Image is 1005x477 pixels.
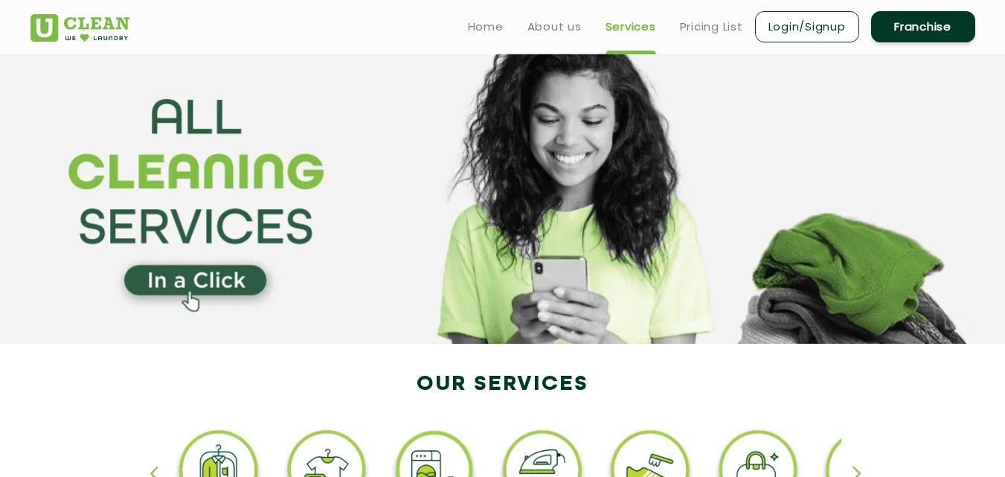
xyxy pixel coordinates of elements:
[30,14,129,42] img: UClean Laundry and Dry Cleaning
[680,18,743,36] a: Pricing List
[606,18,656,36] a: Services
[468,18,504,36] a: Home
[755,11,859,42] a: Login/Signup
[871,11,975,42] a: Franchise
[527,18,582,36] a: About us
